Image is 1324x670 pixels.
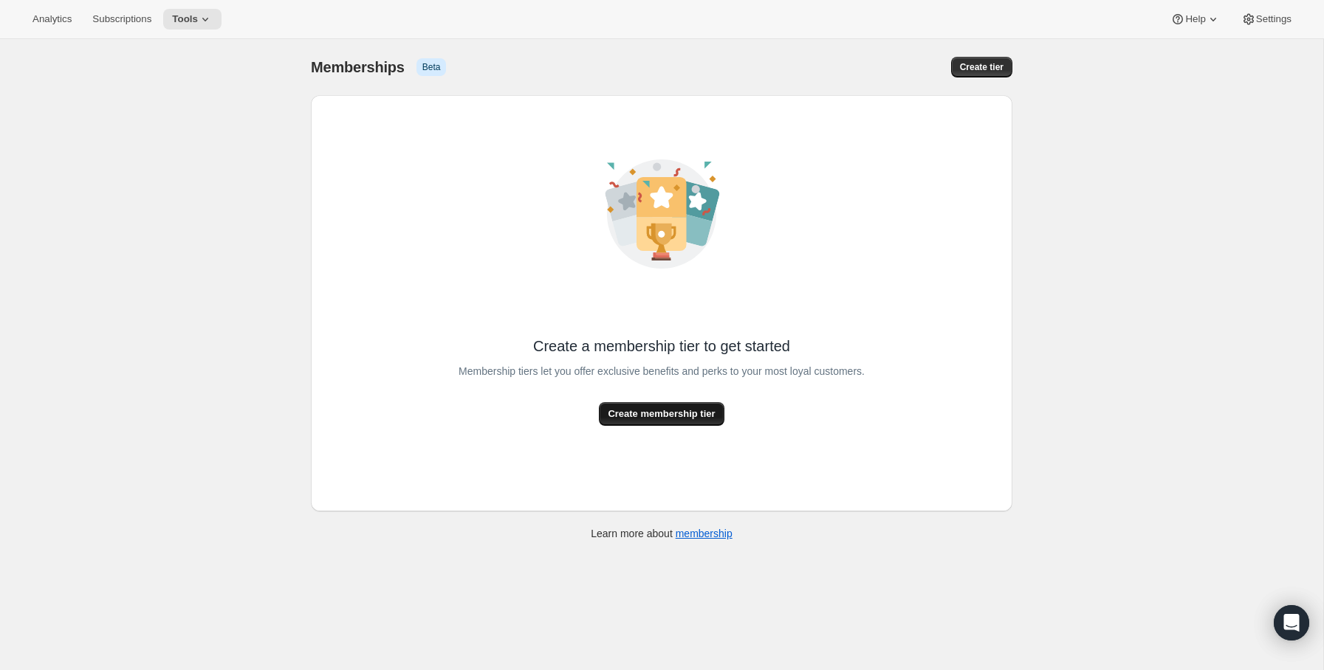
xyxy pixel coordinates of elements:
[422,61,441,73] span: Beta
[1274,605,1309,640] div: Open Intercom Messenger
[311,58,405,76] span: Memberships
[1232,9,1300,30] button: Settings
[172,13,198,25] span: Tools
[24,9,80,30] button: Analytics
[608,407,715,421] span: Create membership tier
[591,526,732,541] p: Learn more about
[599,402,724,426] button: Create membership tier
[32,13,72,25] span: Analytics
[676,528,733,539] a: membership
[960,61,1004,73] span: Create tier
[533,336,790,356] span: Create a membership tier to get started
[92,13,151,25] span: Subscriptions
[459,361,865,381] span: Membership tiers let you offer exclusive benefits and perks to your most loyal customers.
[1162,9,1229,30] button: Help
[83,9,160,30] button: Subscriptions
[951,57,1012,77] button: Create tier
[1256,13,1292,25] span: Settings
[1185,13,1205,25] span: Help
[163,9,222,30] button: Tools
